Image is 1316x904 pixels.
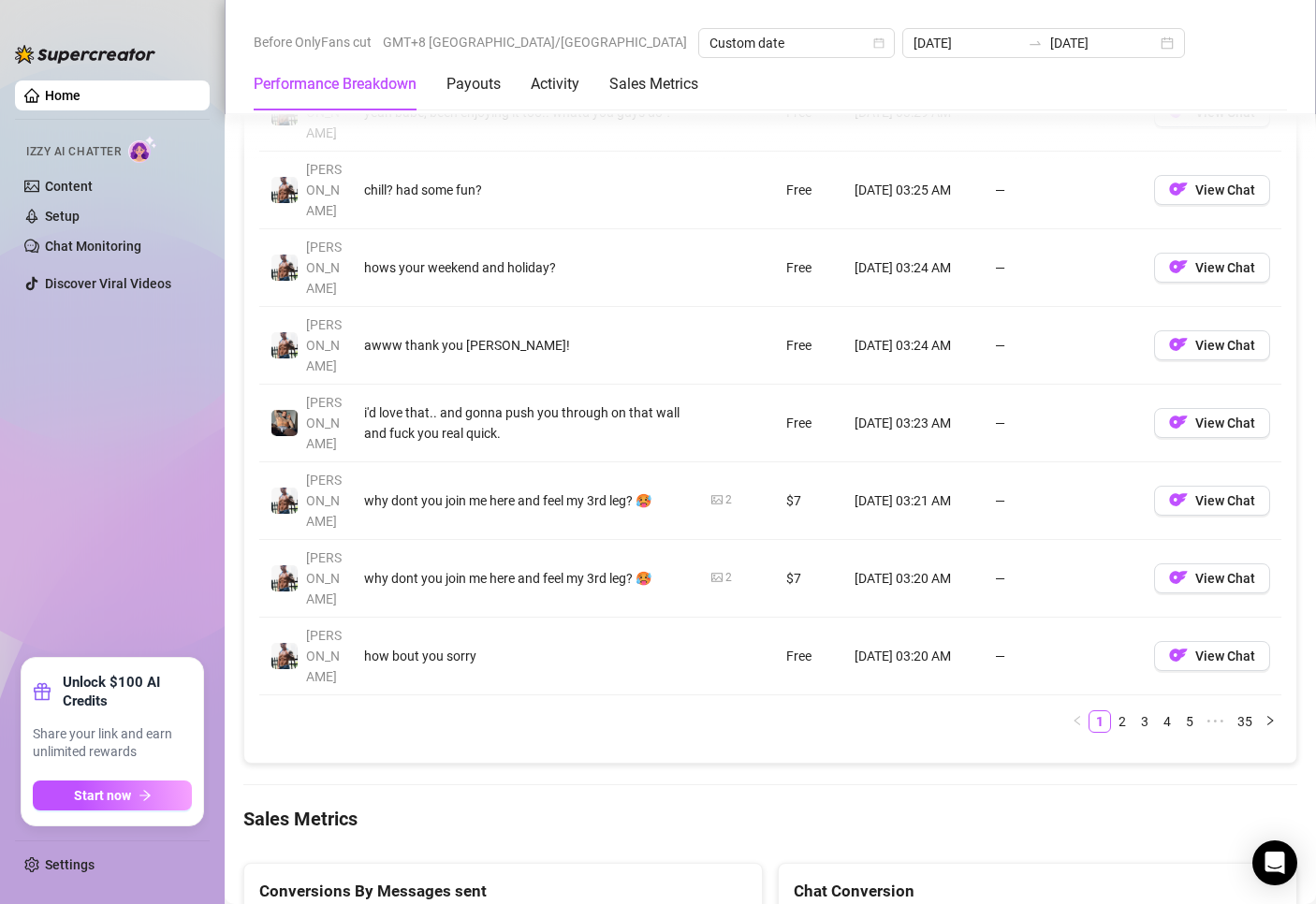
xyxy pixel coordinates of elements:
span: View Chat [1195,493,1255,508]
a: OFView Chat [1154,109,1270,124]
a: OFView Chat [1154,186,1270,201]
td: — [984,385,1143,462]
a: OFView Chat [1154,342,1270,357]
span: View Chat [1195,416,1255,430]
div: why dont you join me here and feel my 3rd leg? 🥵 [364,490,689,511]
span: Before OnlyFans cut [254,28,372,56]
li: 4 [1156,710,1178,733]
li: Previous Page [1066,710,1089,733]
button: OFView Chat [1154,486,1270,516]
td: $7 [775,462,843,540]
a: Settings [45,857,95,872]
div: why dont you join me here and feel my 3rd leg? 🥵 [364,568,689,589]
span: GMT+8 [GEOGRAPHIC_DATA]/[GEOGRAPHIC_DATA] [383,28,687,56]
a: OFView Chat [1154,264,1270,279]
div: Performance Breakdown [254,73,417,95]
td: — [984,540,1143,618]
img: JUSTIN [271,177,298,203]
img: OF [1169,180,1188,198]
button: Start nowarrow-right [33,780,192,810]
a: 35 [1232,711,1258,732]
button: OFView Chat [1154,175,1270,205]
td: [DATE] 03:24 AM [843,307,984,385]
a: Home [45,88,80,103]
span: [PERSON_NAME] [306,395,342,451]
span: [PERSON_NAME] [306,550,342,606]
div: how bout you sorry [364,646,689,666]
td: [DATE] 03:20 AM [843,618,984,695]
span: [PERSON_NAME] [306,162,342,218]
td: [DATE] 03:21 AM [843,462,984,540]
td: — [984,462,1143,540]
button: OFView Chat [1154,253,1270,283]
td: Free [775,152,843,229]
img: JUSTIN [271,565,298,591]
span: left [1072,715,1083,726]
td: Free [775,307,843,385]
div: Conversions By Messages sent [259,879,747,904]
li: 3 [1133,710,1156,733]
div: Open Intercom Messenger [1252,840,1297,885]
span: View Chat [1195,338,1255,353]
li: Next Page [1259,710,1281,733]
a: OFView Chat [1154,497,1270,512]
div: 2 [725,491,732,509]
div: chill? had some fun? [364,180,689,200]
button: OFView Chat [1154,563,1270,593]
li: Next 5 Pages [1201,710,1231,733]
button: OFView Chat [1154,330,1270,360]
button: OFView Chat [1154,408,1270,438]
td: [DATE] 03:23 AM [843,385,984,462]
div: Payouts [446,73,501,95]
span: Custom date [709,29,884,57]
a: OFView Chat [1154,419,1270,434]
img: George [271,410,298,436]
span: gift [33,682,51,701]
span: View Chat [1195,182,1255,197]
td: [DATE] 03:25 AM [843,152,984,229]
a: OFView Chat [1154,652,1270,667]
td: — [984,229,1143,307]
span: View Chat [1195,571,1255,586]
td: — [984,307,1143,385]
img: JUSTIN [271,332,298,358]
a: Discover Viral Videos [45,276,171,291]
span: right [1265,715,1276,726]
div: awww thank you [PERSON_NAME]! [364,335,689,356]
img: AI Chatter [128,136,157,163]
span: Izzy AI Chatter [26,143,121,161]
span: calendar [873,37,885,49]
img: logo-BBDzfeDw.svg [15,45,155,64]
img: JUSTIN [271,255,298,281]
div: Chat Conversion [794,879,1281,904]
span: picture [711,572,723,583]
img: OF [1169,257,1188,276]
span: picture [711,494,723,505]
li: 5 [1178,710,1201,733]
td: [DATE] 03:20 AM [843,540,984,618]
span: arrow-right [139,789,152,802]
img: OF [1169,568,1188,587]
img: JUSTIN [271,643,298,669]
span: [PERSON_NAME] [306,628,342,684]
strong: Unlock $100 AI Credits [63,673,192,710]
a: 5 [1179,711,1200,732]
td: — [984,152,1143,229]
img: JUSTIN [271,488,298,514]
td: Free [775,385,843,462]
img: OF [1169,413,1188,431]
img: OF [1169,646,1188,664]
a: Content [45,179,93,194]
td: Free [775,618,843,695]
img: OF [1169,490,1188,509]
span: View Chat [1195,260,1255,275]
h4: Sales Metrics [243,806,1297,832]
a: 3 [1134,711,1155,732]
a: Setup [45,209,80,224]
a: OFView Chat [1154,575,1270,590]
span: Share your link and earn unlimited rewards [33,725,192,762]
td: Free [775,229,843,307]
td: $7 [775,540,843,618]
a: 4 [1157,711,1177,732]
img: OF [1169,335,1188,354]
